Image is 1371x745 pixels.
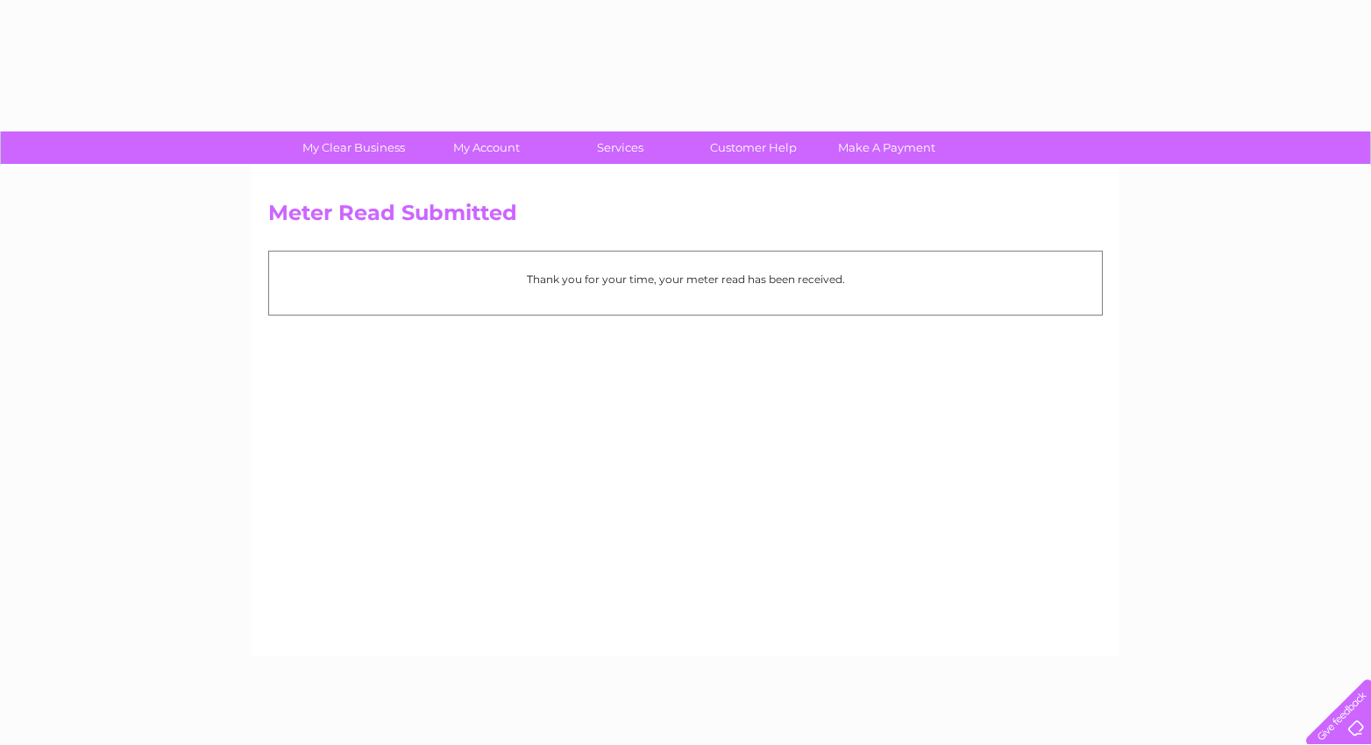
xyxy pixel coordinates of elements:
[814,131,959,164] a: Make A Payment
[268,201,1103,234] h2: Meter Read Submitted
[281,131,426,164] a: My Clear Business
[681,131,826,164] a: Customer Help
[278,271,1093,287] p: Thank you for your time, your meter read has been received.
[415,131,559,164] a: My Account
[548,131,693,164] a: Services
